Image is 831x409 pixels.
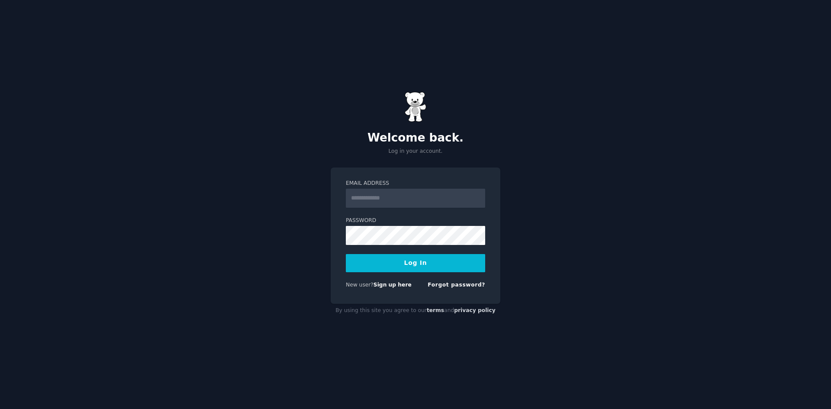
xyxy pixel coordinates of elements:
p: Log in your account. [331,148,500,155]
a: Sign up here [374,282,412,288]
label: Password [346,217,485,225]
h2: Welcome back. [331,131,500,145]
div: By using this site you agree to our and [331,304,500,318]
span: New user? [346,282,374,288]
a: Forgot password? [428,282,485,288]
label: Email Address [346,180,485,187]
img: Gummy Bear [405,92,426,122]
a: privacy policy [454,307,496,313]
a: terms [427,307,444,313]
button: Log In [346,254,485,272]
